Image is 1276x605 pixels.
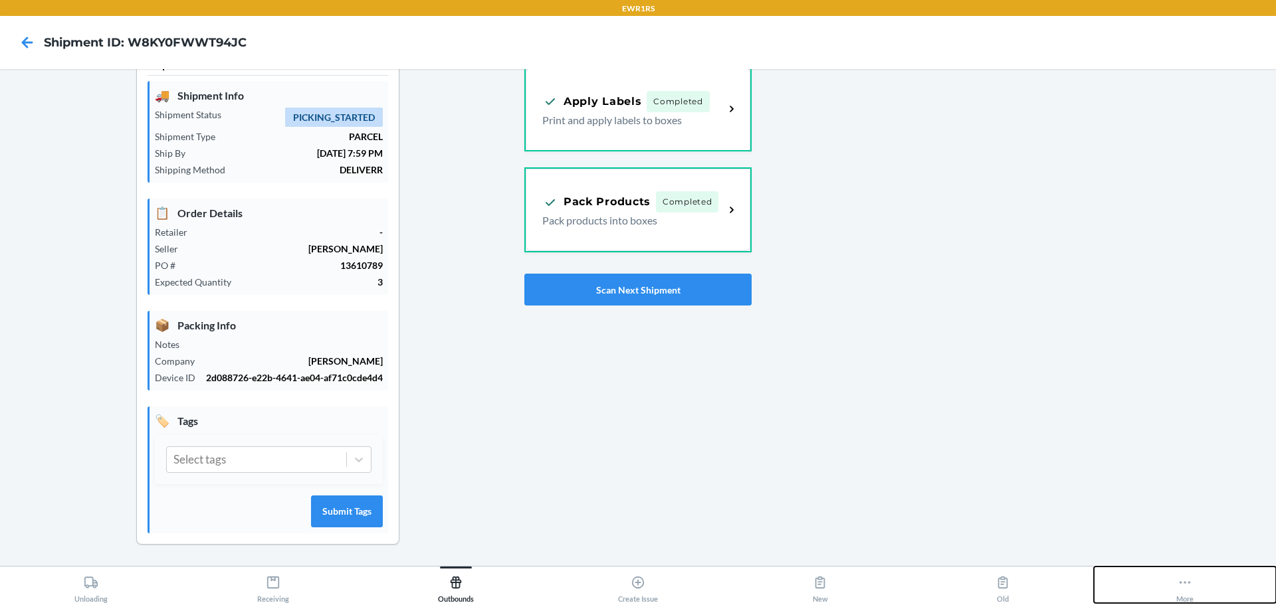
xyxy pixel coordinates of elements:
span: 🚚 [155,86,169,104]
button: Receiving [182,566,364,603]
p: Shipment Status [155,108,232,122]
p: Company [155,354,205,368]
a: Apply LabelsCompletedPrint and apply labels to boxes [524,66,752,151]
div: Apply Labels [542,93,641,110]
p: [DATE] 7:59 PM [196,146,383,160]
p: Expected Quantity [155,275,242,289]
span: Completed [647,91,709,112]
span: PICKING_STARTED [285,108,383,127]
p: Notes [155,337,190,351]
p: - [198,225,383,239]
p: Pack products into boxes [542,213,714,228]
p: PO # [155,258,186,272]
a: Pack ProductsCompletedPack products into boxes [524,167,752,252]
p: Order Details [155,204,383,222]
button: Submit Tags [311,495,383,527]
button: New [729,566,911,603]
button: More [1094,566,1276,603]
div: Select tags [173,451,226,468]
p: DELIVERR [236,163,383,177]
span: 📦 [155,316,169,334]
span: Completed [656,191,718,213]
span: 📋 [155,204,169,222]
div: Create Issue [618,570,658,603]
div: New [813,570,828,603]
p: Seller [155,242,189,256]
p: 3 [242,275,383,289]
p: Tags [155,412,383,430]
p: EWR1RS [622,3,655,15]
p: Shipment Info [155,86,383,104]
p: Packing Info [155,316,383,334]
button: Scan Next Shipment [524,274,752,305]
p: Shipment Type [155,130,226,143]
div: Outbounds [438,570,474,603]
div: Unloading [74,570,108,603]
h4: Shipment ID: W8KY0FWWT94JC [44,34,247,51]
div: Pack Products [542,194,651,211]
p: 2d088726-e22b-4641-ae04-af71c0cde4d4 [206,371,383,385]
button: Create Issue [547,566,729,603]
p: [PERSON_NAME] [189,242,383,256]
p: [PERSON_NAME] [205,354,383,368]
p: Ship By [155,146,196,160]
div: More [1176,570,1194,603]
div: Old [996,570,1010,603]
button: Old [911,566,1093,603]
span: 🏷️ [155,412,169,430]
p: Shipping Method [155,163,236,177]
div: Receiving [257,570,289,603]
button: Outbounds [365,566,547,603]
p: PARCEL [226,130,383,143]
p: Print and apply labels to boxes [542,112,714,128]
p: Retailer [155,225,198,239]
p: 13610789 [186,258,383,272]
p: Device ID [155,371,206,385]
